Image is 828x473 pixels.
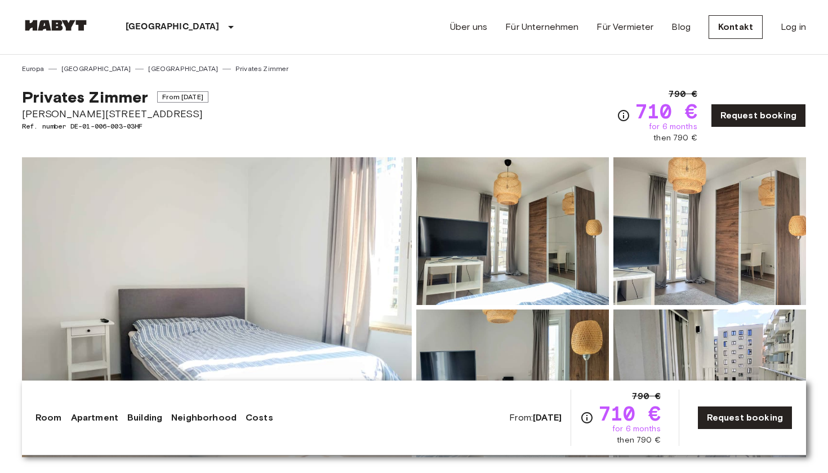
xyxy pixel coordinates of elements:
[617,435,661,446] span: then 790 €
[148,64,218,74] a: [GEOGRAPHIC_DATA]
[127,411,162,425] a: Building
[22,64,44,74] a: Europa
[35,411,62,425] a: Room
[22,87,148,107] span: Privates Zimmer
[613,310,806,457] img: Picture of unit DE-01-006-003-03HF
[613,157,806,305] img: Picture of unit DE-01-006-003-03HF
[697,406,793,430] a: Request booking
[450,20,487,34] a: Über uns
[617,109,630,122] svg: Check cost overview for full price breakdown. Please note that discounts apply to new joiners onl...
[635,101,697,121] span: 710 €
[653,132,697,144] span: then 790 €
[509,412,562,424] span: From:
[781,20,806,34] a: Log in
[171,411,237,425] a: Neighborhood
[709,15,763,39] a: Kontakt
[126,20,220,34] p: [GEOGRAPHIC_DATA]
[157,91,208,103] span: From [DATE]
[580,411,594,425] svg: Check cost overview for full price breakdown. Please note that discounts apply to new joiners onl...
[22,107,208,121] span: [PERSON_NAME][STREET_ADDRESS]
[505,20,578,34] a: Für Unternehmen
[22,20,90,31] img: Habyt
[61,64,131,74] a: [GEOGRAPHIC_DATA]
[711,104,806,127] a: Request booking
[632,390,661,403] span: 790 €
[22,121,208,131] span: Ref. number DE-01-006-003-03HF
[649,121,697,132] span: for 6 months
[22,157,412,457] img: Marketing picture of unit DE-01-006-003-03HF
[598,403,661,423] span: 710 €
[612,423,661,435] span: for 6 months
[596,20,653,34] a: Für Vermieter
[235,64,288,74] a: Privates Zimmer
[416,310,609,457] img: Picture of unit DE-01-006-003-03HF
[669,87,697,101] span: 790 €
[533,412,562,423] b: [DATE]
[71,411,118,425] a: Apartment
[416,157,609,305] img: Picture of unit DE-01-006-003-03HF
[671,20,691,34] a: Blog
[246,411,273,425] a: Costs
